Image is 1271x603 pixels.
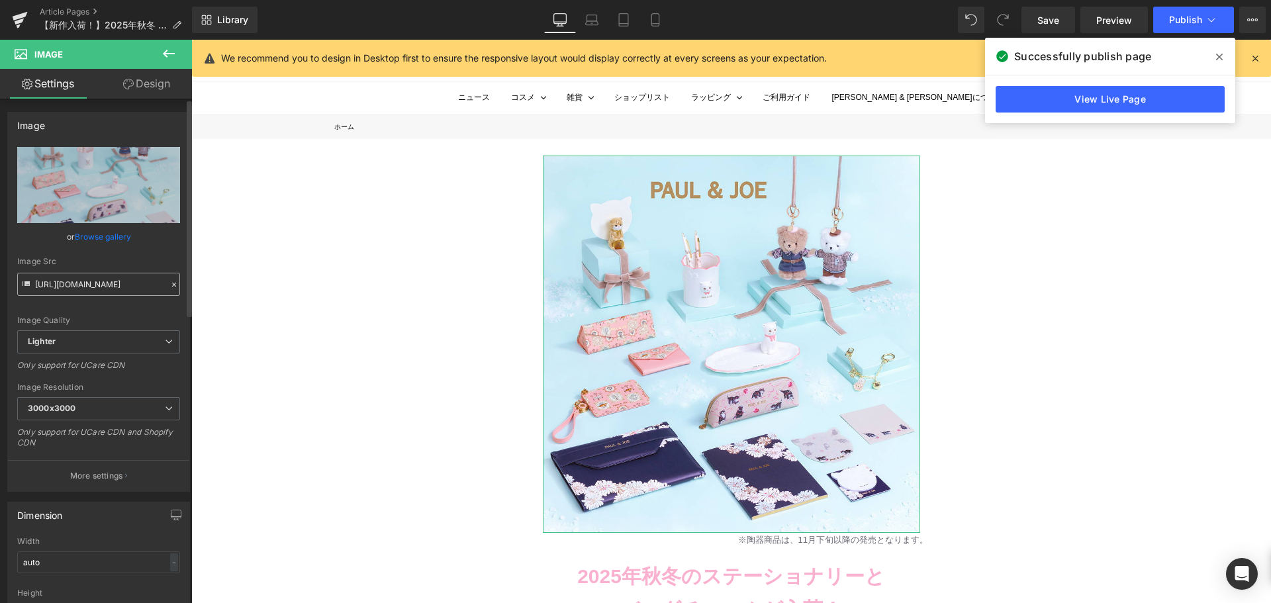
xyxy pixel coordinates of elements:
[640,52,812,65] a: [PERSON_NAME] & [PERSON_NAME]について
[40,7,192,17] a: Article Pages
[28,336,56,346] b: Lighter
[544,7,576,33] a: Desktop
[17,273,180,296] input: Link
[500,52,540,65] summary: ラッピング
[17,383,180,392] div: Image Resolution
[17,502,63,521] div: Dimension
[17,360,180,379] div: Only support for UCare CDN
[17,551,180,573] input: auto
[571,52,619,65] a: ご利用ガイド
[958,7,984,33] button: Undo
[34,49,63,60] span: Image
[1239,7,1266,33] button: More
[990,7,1016,33] button: Redo
[1014,48,1151,64] span: Successfully publish page
[960,14,1080,27] nav: セカンダリナビゲーション
[639,7,671,33] a: Mobile
[320,52,344,65] summary: コスメ
[17,113,45,131] div: Image
[70,470,123,482] p: More settings
[221,51,827,66] p: We recommend you to design in Desktop first to ensure the responsive layout would display correct...
[40,20,167,30] span: 【新作入荷！】2025年秋冬 新作ステーショナリーが発売！
[428,559,651,580] b: バッグチャームが入荷！
[170,553,178,571] div: -
[28,403,75,413] b: 3000x3000
[1080,7,1148,33] a: Preview
[1169,15,1202,25] span: Publish
[1226,558,1258,590] div: Open Intercom Messenger
[996,86,1225,113] a: View Live Page
[386,526,694,547] b: 2025年秋冬のステーショナリーと
[217,14,248,26] span: Library
[143,83,163,91] a: ホーム
[267,52,299,65] a: ニュース
[375,52,391,65] summary: 雑貨
[17,537,180,546] div: Width
[1096,13,1132,27] span: Preview
[99,69,195,99] a: Design
[1037,13,1059,27] span: Save
[17,588,180,598] div: Height
[423,52,479,65] a: ショップリスト
[608,7,639,33] a: Tablet
[75,225,131,248] a: Browse gallery
[17,257,180,266] div: Image Src
[547,493,918,507] p: ※陶器商品は、11月下旬以降の発売となります。
[192,7,258,33] a: New Library
[8,460,189,491] button: More settings
[17,316,180,325] div: Image Quality
[1153,7,1234,33] button: Publish
[576,7,608,33] a: Laptop
[17,427,180,457] div: Only support for UCare CDN and Shopify CDN
[17,230,180,244] div: or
